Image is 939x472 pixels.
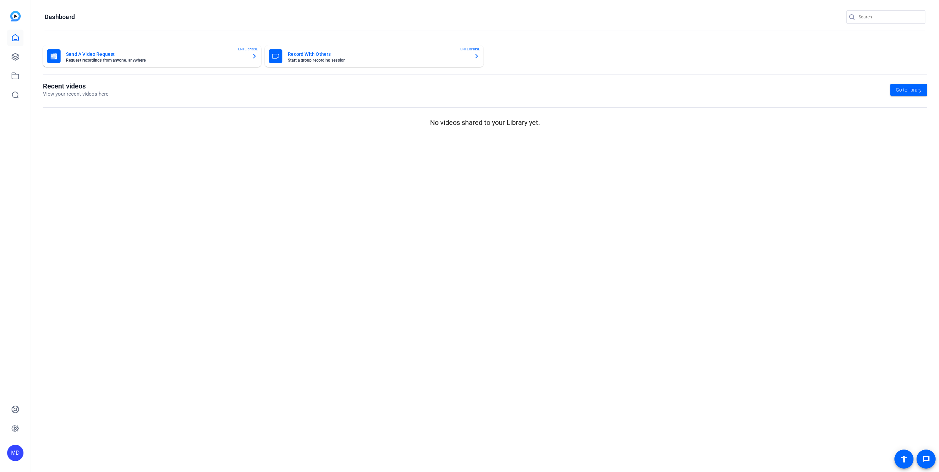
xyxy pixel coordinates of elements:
[66,50,246,58] mat-card-title: Send A Video Request
[265,45,483,67] button: Record With OthersStart a group recording sessionENTERPRISE
[10,11,21,21] img: blue-gradient.svg
[900,455,908,463] mat-icon: accessibility
[45,13,75,21] h1: Dashboard
[43,82,109,90] h1: Recent videos
[922,455,930,463] mat-icon: message
[896,86,922,94] span: Go to library
[859,13,920,21] input: Search
[7,445,23,461] div: MD
[460,47,480,52] span: ENTERPRISE
[288,58,468,62] mat-card-subtitle: Start a group recording session
[288,50,468,58] mat-card-title: Record With Others
[238,47,258,52] span: ENTERPRISE
[43,117,927,128] p: No videos shared to your Library yet.
[890,84,927,96] a: Go to library
[66,58,246,62] mat-card-subtitle: Request recordings from anyone, anywhere
[43,90,109,98] p: View your recent videos here
[43,45,261,67] button: Send A Video RequestRequest recordings from anyone, anywhereENTERPRISE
